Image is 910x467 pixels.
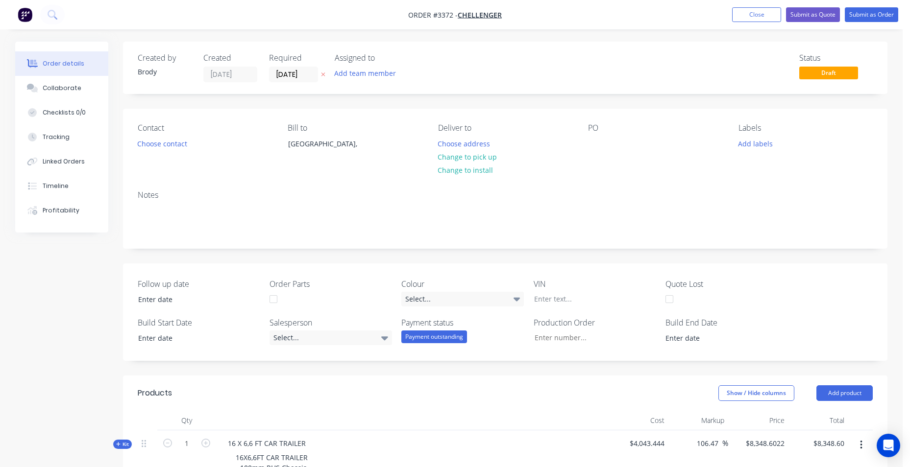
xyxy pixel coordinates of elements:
div: Checklists 0/0 [43,108,86,117]
input: Enter date [131,292,253,307]
label: Quote Lost [665,278,788,290]
button: Add product [816,385,873,401]
button: Add labels [733,137,778,150]
button: Add team member [335,67,401,80]
label: Colour [401,278,524,290]
div: Timeline [43,182,69,190]
div: [GEOGRAPHIC_DATA], [280,137,378,168]
label: Build End Date [665,317,788,328]
div: Contact [138,123,272,133]
button: Submit as Quote [786,7,840,22]
div: Labels [738,123,873,133]
div: Select... [401,292,524,306]
label: Follow up date [138,278,260,290]
label: VIN [534,278,656,290]
label: Payment status [401,317,524,328]
div: [GEOGRAPHIC_DATA], [288,137,369,151]
label: Salesperson [270,317,392,328]
div: Payment outstanding [401,330,467,343]
input: Enter date [659,331,781,346]
div: Linked Orders [43,157,85,166]
button: Choose contact [132,137,193,150]
div: Created [203,53,257,63]
label: Order Parts [270,278,392,290]
button: Linked Orders [15,149,108,174]
div: Deliver to [438,123,572,133]
div: Assigned to [335,53,433,63]
div: Qty [157,411,216,430]
label: Build Start Date [138,317,260,328]
div: Kit [113,440,132,449]
button: Change to install [433,163,498,177]
button: Choose address [433,137,495,150]
div: Open Intercom Messenger [877,434,900,457]
div: Cost [608,411,668,430]
button: Order details [15,51,108,76]
span: % [722,438,728,449]
input: Enter number... [526,330,656,345]
button: Checklists 0/0 [15,100,108,125]
button: Change to pick up [433,150,502,163]
div: Collaborate [43,84,81,93]
div: Tracking [43,133,70,141]
span: Order #3372 - [408,10,458,20]
div: Total [788,411,849,430]
span: Kit [116,441,129,448]
label: Production Order [534,317,656,328]
div: Bill to [288,123,422,133]
div: Required [269,53,323,63]
div: PO [588,123,722,133]
span: Draft [799,67,858,79]
a: CHELLENGER [458,10,502,20]
button: Add team member [329,67,401,80]
div: Select... [270,330,392,345]
span: $4,043.444 [612,438,664,448]
div: Brody [138,67,192,77]
button: Timeline [15,174,108,198]
div: Status [799,53,873,63]
div: Order details [43,59,84,68]
button: Close [732,7,781,22]
div: Products [138,387,172,399]
input: Enter date [131,331,253,346]
div: Created by [138,53,192,63]
div: 16 X 6,6 FT CAR TRAILER [220,436,314,450]
button: Submit as Order [845,7,898,22]
div: Markup [668,411,729,430]
div: Price [728,411,788,430]
button: Profitability [15,198,108,223]
button: Collaborate [15,76,108,100]
img: Factory [18,7,32,22]
div: Profitability [43,206,79,215]
div: Notes [138,190,873,200]
button: Tracking [15,125,108,149]
button: Show / Hide columns [718,385,794,401]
